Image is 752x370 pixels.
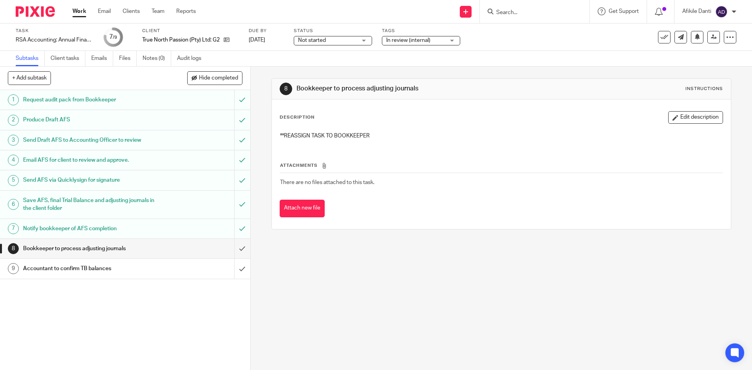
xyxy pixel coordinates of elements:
h1: Produce Draft AFS [23,114,159,126]
button: Hide completed [187,71,242,85]
div: 7 [8,223,19,234]
input: Search [495,9,566,16]
div: 7 [109,32,117,42]
span: Attachments [280,163,318,168]
a: Notes (0) [143,51,171,66]
h1: Send Draft AFS to Accounting Officer to review [23,134,159,146]
h1: Notify bookkeeper of AFS completion [23,223,159,235]
button: + Add subtask [8,71,51,85]
div: 6 [8,199,19,210]
h1: Bookkeeper to process adjusting journals [296,85,518,93]
span: Get Support [609,9,639,14]
p: Description [280,114,315,121]
div: 2 [8,115,19,126]
h1: Email AFS for client to review and approve. [23,154,159,166]
div: 5 [8,175,19,186]
span: Hide completed [199,75,238,81]
p: True North Passion (Pty) Ltd: G2016 [142,36,220,44]
a: Work [72,7,86,15]
button: Attach new file [280,200,325,217]
label: Client [142,28,239,34]
h1: Send AFS via Quicklysign for signature [23,174,159,186]
h1: Accountant to confirm TB balances [23,263,159,274]
span: Not started [298,38,326,43]
div: 9 [8,263,19,274]
small: /9 [113,35,117,40]
a: Files [119,51,137,66]
span: In review (internal) [386,38,430,43]
button: Edit description [668,111,723,124]
p: Afikile Danti [682,7,711,15]
a: Client tasks [51,51,85,66]
h1: Request audit pack from Bookkeeper [23,94,159,106]
div: 4 [8,155,19,166]
span: [DATE] [249,37,265,43]
img: Pixie [16,6,55,17]
div: 1 [8,94,19,105]
label: Due by [249,28,284,34]
h1: Save AFS, final Trial Balance and adjusting journals in the client folder [23,195,159,215]
img: svg%3E [715,5,728,18]
div: RSA Accounting: Annual Financial Statements [16,36,94,44]
a: Audit logs [177,51,207,66]
div: 8 [8,243,19,254]
a: Team [152,7,164,15]
p: **REASSIGN TASK TO BOOKKEEPER [280,132,722,140]
a: Emails [91,51,113,66]
div: 3 [8,135,19,146]
label: Tags [382,28,460,34]
label: Status [294,28,372,34]
div: Instructions [685,86,723,92]
a: Clients [123,7,140,15]
div: 8 [280,83,292,95]
a: Reports [176,7,196,15]
a: Email [98,7,111,15]
label: Task [16,28,94,34]
a: Subtasks [16,51,45,66]
span: There are no files attached to this task. [280,180,374,185]
h1: Bookkeeper to process adjusting journals [23,243,159,254]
